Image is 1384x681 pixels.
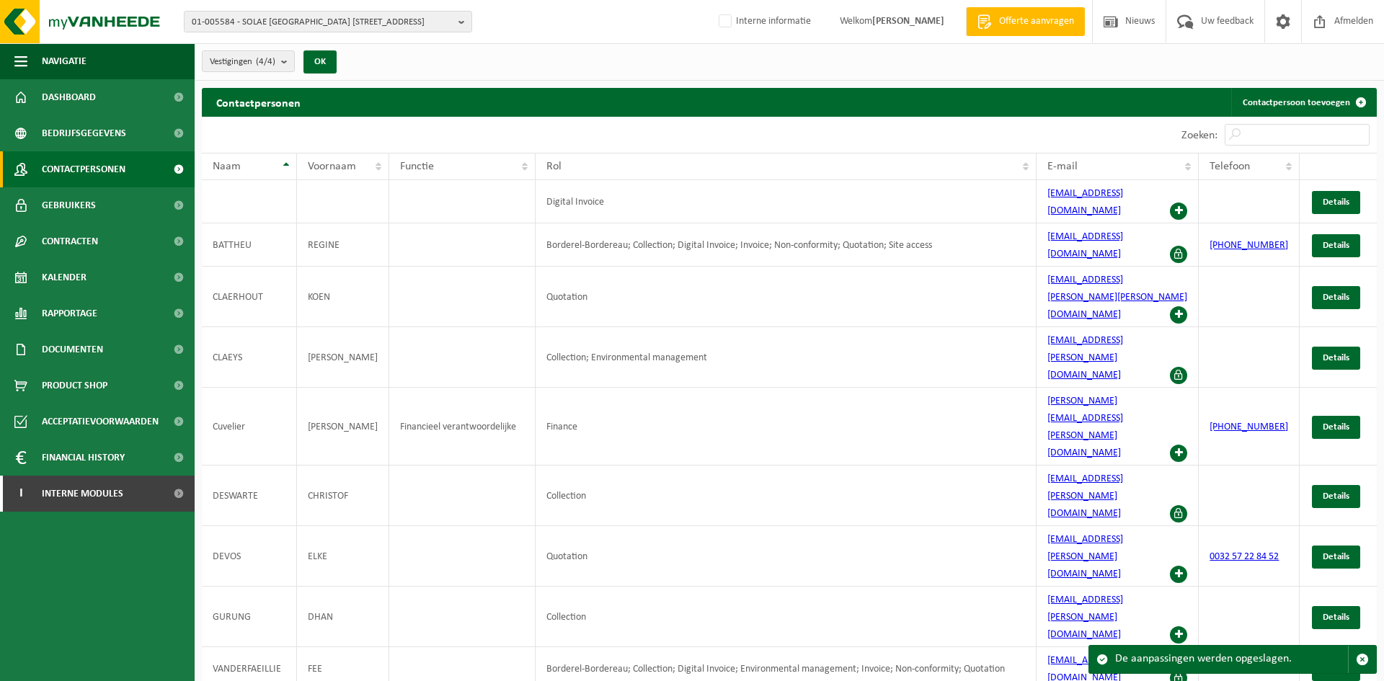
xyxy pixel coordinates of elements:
[297,526,389,587] td: ELKE
[210,51,275,73] span: Vestigingen
[1047,534,1123,579] a: [EMAIL_ADDRESS][PERSON_NAME][DOMAIN_NAME]
[995,14,1078,29] span: Offerte aanvragen
[42,115,126,151] span: Bedrijfsgegevens
[1312,234,1360,257] a: Details
[192,12,453,33] span: 01-005584 - SOLAE [GEOGRAPHIC_DATA] [STREET_ADDRESS]
[536,223,1037,267] td: Borderel-Bordereau; Collection; Digital Invoice; Invoice; Non-conformity; Quotation; Site access
[536,267,1037,327] td: Quotation
[716,11,811,32] label: Interne informatie
[297,327,389,388] td: [PERSON_NAME]
[202,327,297,388] td: CLAEYS
[1312,191,1360,214] a: Details
[1312,416,1360,439] a: Details
[1047,473,1123,519] a: [EMAIL_ADDRESS][PERSON_NAME][DOMAIN_NAME]
[42,79,96,115] span: Dashboard
[1323,552,1349,561] span: Details
[202,526,297,587] td: DEVOS
[536,388,1037,466] td: Finance
[1323,293,1349,302] span: Details
[1047,335,1123,380] a: [EMAIL_ADDRESS][PERSON_NAME][DOMAIN_NAME]
[184,11,472,32] button: 01-005584 - SOLAE [GEOGRAPHIC_DATA] [STREET_ADDRESS]
[1210,161,1250,172] span: Telefoon
[297,267,389,327] td: KOEN
[1323,241,1349,250] span: Details
[1323,422,1349,432] span: Details
[1047,188,1123,216] a: [EMAIL_ADDRESS][DOMAIN_NAME]
[42,368,107,404] span: Product Shop
[536,466,1037,526] td: Collection
[966,7,1085,36] a: Offerte aanvragen
[389,388,536,466] td: Financieel verantwoordelijke
[297,466,389,526] td: CHRISTOF
[1323,613,1349,622] span: Details
[1047,161,1078,172] span: E-mail
[1210,551,1279,562] a: 0032 57 22 84 52
[297,587,389,647] td: DHAN
[42,404,159,440] span: Acceptatievoorwaarden
[536,587,1037,647] td: Collection
[42,223,98,259] span: Contracten
[42,151,125,187] span: Contactpersonen
[1323,353,1349,362] span: Details
[42,187,96,223] span: Gebruikers
[1312,286,1360,309] a: Details
[202,50,295,72] button: Vestigingen(4/4)
[1312,546,1360,569] a: Details
[202,388,297,466] td: Cuvelier
[546,161,562,172] span: Rol
[256,57,275,66] count: (4/4)
[536,327,1037,388] td: Collection; Environmental management
[42,295,97,331] span: Rapportage
[1312,485,1360,508] a: Details
[1323,491,1349,501] span: Details
[202,88,315,116] h2: Contactpersonen
[1181,130,1217,141] label: Zoeken:
[297,388,389,466] td: [PERSON_NAME]
[872,16,944,27] strong: [PERSON_NAME]
[1231,88,1375,117] a: Contactpersoon toevoegen
[308,161,356,172] span: Voornaam
[400,161,434,172] span: Functie
[297,223,389,267] td: REGINE
[1047,595,1123,640] a: [EMAIL_ADDRESS][PERSON_NAME][DOMAIN_NAME]
[202,223,297,267] td: BATTHEU
[202,267,297,327] td: CLAERHOUT
[536,180,1037,223] td: Digital Invoice
[1047,275,1187,320] a: [EMAIL_ADDRESS][PERSON_NAME][PERSON_NAME][DOMAIN_NAME]
[213,161,241,172] span: Naam
[1323,197,1349,207] span: Details
[202,587,297,647] td: GURUNG
[202,466,297,526] td: DESWARTE
[1312,347,1360,370] a: Details
[303,50,337,74] button: OK
[1210,240,1288,251] a: [PHONE_NUMBER]
[42,476,123,512] span: Interne modules
[1047,396,1123,458] a: [PERSON_NAME][EMAIL_ADDRESS][PERSON_NAME][DOMAIN_NAME]
[42,43,86,79] span: Navigatie
[1312,606,1360,629] a: Details
[536,526,1037,587] td: Quotation
[42,440,125,476] span: Financial History
[1047,231,1123,259] a: [EMAIL_ADDRESS][DOMAIN_NAME]
[1115,646,1348,673] div: De aanpassingen werden opgeslagen.
[42,331,103,368] span: Documenten
[14,476,27,512] span: I
[1210,422,1288,432] a: [PHONE_NUMBER]
[42,259,86,295] span: Kalender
